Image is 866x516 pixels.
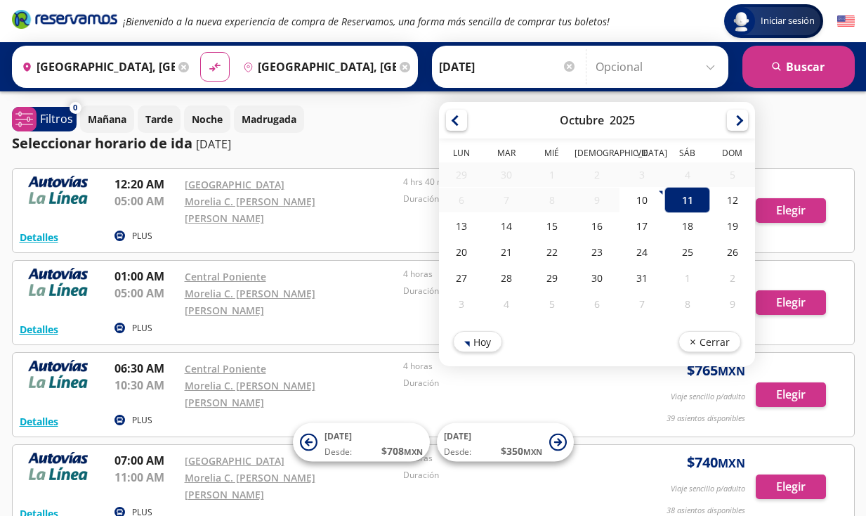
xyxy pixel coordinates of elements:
[114,176,178,193] p: 12:20 AM
[439,188,484,212] div: 06-Oct-25
[73,102,77,114] span: 0
[114,360,178,377] p: 06:30 AM
[185,195,315,225] a: Morelia C. [PERSON_NAME] [PERSON_NAME]
[484,162,529,187] div: 30-Sep-25
[437,423,574,462] button: [DATE]Desde:$350MXN
[185,379,315,409] a: Morelia C. [PERSON_NAME] [PERSON_NAME]
[324,430,352,442] span: [DATE]
[484,188,529,212] div: 07-Oct-25
[185,287,315,317] a: Morelia C. [PERSON_NAME] [PERSON_NAME]
[667,413,745,425] p: 39 asientos disponibles
[619,265,664,291] div: 31-Oct-25
[742,46,855,88] button: Buscar
[439,265,484,291] div: 27-Oct-25
[20,414,58,429] button: Detalles
[837,13,855,30] button: English
[20,268,97,296] img: RESERVAMOS
[574,162,619,187] div: 02-Oct-25
[709,239,754,265] div: 26-Oct-25
[484,213,529,239] div: 14-Oct-25
[20,230,58,245] button: Detalles
[574,239,619,265] div: 23-Oct-25
[444,446,471,458] span: Desde:
[484,291,529,317] div: 04-Nov-25
[664,291,709,317] div: 08-Nov-25
[756,475,826,499] button: Elegir
[596,49,721,84] input: Opcional
[185,454,284,467] a: [GEOGRAPHIC_DATA]
[619,162,664,187] div: 03-Oct-25
[439,162,484,187] div: 29-Sep-25
[718,363,745,379] small: MXN
[619,291,664,317] div: 07-Nov-25
[501,444,542,458] span: $ 350
[403,176,615,188] p: 4 hrs 40 mins
[185,270,266,283] a: Central Poniente
[664,147,709,162] th: Sábado
[529,213,574,239] div: 15-Oct-25
[192,112,223,127] p: Noche
[12,8,117,30] i: Brand Logo
[709,147,754,162] th: Domingo
[185,471,315,501] a: Morelia C. [PERSON_NAME] [PERSON_NAME]
[484,147,529,162] th: Martes
[114,469,178,486] p: 11:00 AM
[687,452,745,473] span: $ 740
[196,136,231,153] p: [DATE]
[114,452,178,469] p: 07:00 AM
[453,331,502,352] button: Hoy
[609,112,634,128] div: 2025
[439,239,484,265] div: 20-Oct-25
[293,423,430,462] button: [DATE]Desde:$708MXN
[12,8,117,34] a: Brand Logo
[403,469,615,482] p: Duración
[574,188,619,212] div: 09-Oct-25
[80,105,134,133] button: Mañana
[40,110,73,127] p: Filtros
[523,446,542,457] small: MXN
[574,291,619,317] div: 06-Nov-25
[529,147,574,162] th: Miércoles
[20,322,58,337] button: Detalles
[20,176,97,204] img: RESERVAMOS
[664,187,709,213] div: 11-Oct-25
[12,107,77,131] button: 0Filtros
[709,213,754,239] div: 19-Oct-25
[529,291,574,317] div: 05-Nov-25
[756,290,826,315] button: Elegir
[185,178,284,191] a: [GEOGRAPHIC_DATA]
[574,265,619,291] div: 30-Oct-25
[132,322,152,335] p: PLUS
[664,265,709,291] div: 01-Nov-25
[756,198,826,223] button: Elegir
[529,239,574,265] div: 22-Oct-25
[403,193,615,205] p: Duración
[20,452,97,480] img: RESERVAMOS
[138,105,181,133] button: Tarde
[678,331,740,352] button: Cerrar
[381,444,423,458] span: $ 708
[484,265,529,291] div: 28-Oct-25
[88,112,126,127] p: Mañana
[237,49,396,84] input: Buscar Destino
[403,285,615,297] p: Duración
[439,291,484,317] div: 03-Nov-25
[529,188,574,212] div: 08-Oct-25
[709,162,754,187] div: 05-Oct-25
[687,360,745,381] span: $ 765
[403,268,615,280] p: 4 horas
[12,133,192,154] p: Seleccionar horario de ida
[709,187,754,213] div: 12-Oct-25
[242,112,296,127] p: Madrugada
[574,213,619,239] div: 16-Oct-25
[529,162,574,187] div: 01-Oct-25
[619,213,664,239] div: 17-Oct-25
[132,230,152,243] p: PLUS
[234,105,304,133] button: Madrugada
[671,483,745,495] p: Viaje sencillo p/adulto
[529,265,574,291] div: 29-Oct-25
[324,446,352,458] span: Desde:
[132,414,152,427] p: PLUS
[709,291,754,317] div: 09-Nov-25
[114,193,178,209] p: 05:00 AM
